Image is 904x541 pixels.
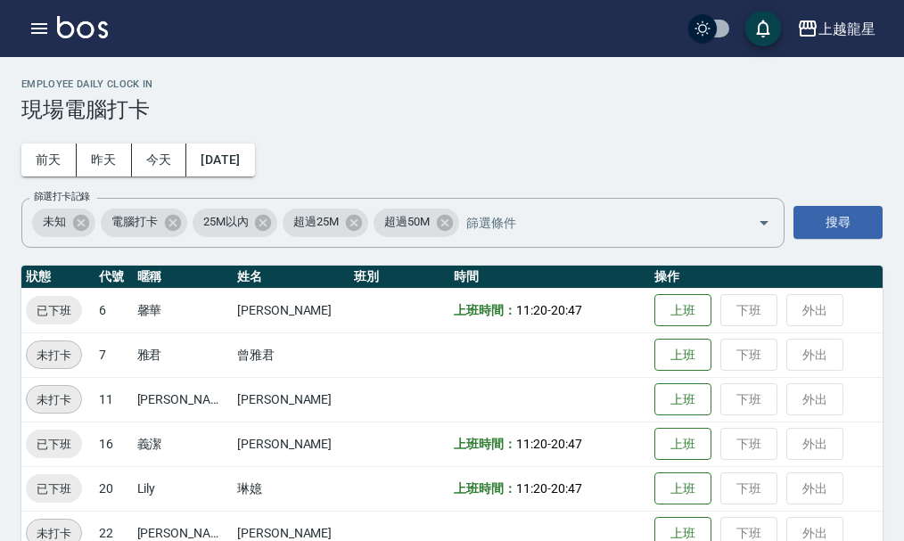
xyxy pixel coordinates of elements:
th: 暱稱 [133,266,233,289]
input: 篩選條件 [462,207,727,238]
h2: Employee Daily Clock In [21,78,883,90]
button: save [745,11,781,46]
img: Logo [57,16,108,38]
span: 20:47 [551,481,582,496]
td: 曾雅君 [233,332,349,377]
td: [PERSON_NAME] [233,422,349,466]
td: [PERSON_NAME] [233,377,349,422]
span: 超過50M [374,213,440,231]
button: 今天 [132,143,187,176]
span: 未打卡 [27,346,81,365]
div: 25M以內 [193,209,278,237]
span: 已下班 [26,301,82,320]
td: 義潔 [133,422,233,466]
td: 16 [95,422,133,466]
span: 電腦打卡 [101,213,168,231]
b: 上班時間： [454,437,516,451]
span: 25M以內 [193,213,259,231]
td: - [449,288,650,332]
div: 未知 [32,209,95,237]
span: 未打卡 [27,390,81,409]
th: 班別 [349,266,449,289]
button: 上越龍星 [790,11,883,47]
td: 馨華 [133,288,233,332]
h3: 現場電腦打卡 [21,97,883,122]
button: Open [750,209,778,237]
b: 上班時間： [454,303,516,317]
button: 上班 [654,472,711,505]
span: 20:47 [551,437,582,451]
button: 前天 [21,143,77,176]
b: 上班時間： [454,481,516,496]
th: 代號 [95,266,133,289]
button: 昨天 [77,143,132,176]
div: 電腦打卡 [101,209,187,237]
div: 超過50M [374,209,459,237]
td: Lily [133,466,233,511]
span: 已下班 [26,480,82,498]
td: 6 [95,288,133,332]
td: 7 [95,332,133,377]
button: [DATE] [186,143,254,176]
td: - [449,466,650,511]
span: 未知 [32,213,77,231]
label: 篩選打卡記錄 [34,190,90,203]
th: 姓名 [233,266,349,289]
button: 上班 [654,428,711,461]
span: 超過25M [283,213,349,231]
td: 琳嬑 [233,466,349,511]
span: 已下班 [26,435,82,454]
span: 11:20 [516,303,547,317]
span: 20:47 [551,303,582,317]
td: - [449,422,650,466]
span: 11:20 [516,481,547,496]
td: 20 [95,466,133,511]
div: 超過25M [283,209,368,237]
button: 上班 [654,294,711,327]
button: 上班 [654,383,711,416]
div: 上越龍星 [818,18,875,40]
button: 搜尋 [793,206,883,239]
td: [PERSON_NAME] [233,288,349,332]
td: 雅君 [133,332,233,377]
th: 時間 [449,266,650,289]
span: 11:20 [516,437,547,451]
td: 11 [95,377,133,422]
td: [PERSON_NAME] [133,377,233,422]
button: 上班 [654,339,711,372]
th: 操作 [650,266,883,289]
th: 狀態 [21,266,95,289]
